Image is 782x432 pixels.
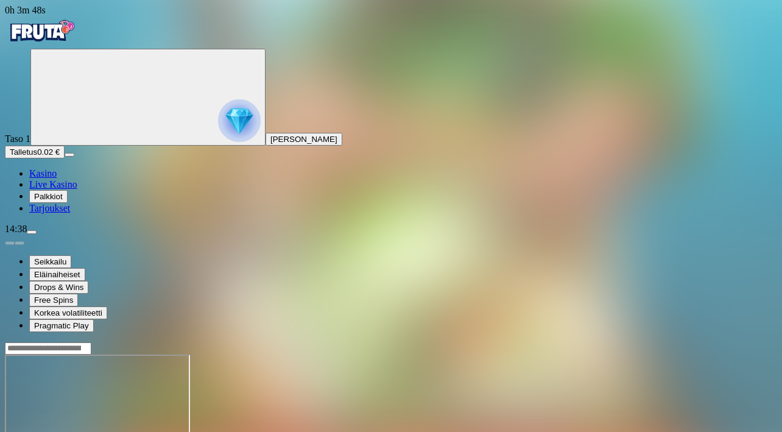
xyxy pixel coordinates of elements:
[5,38,78,48] a: Fruta
[29,319,94,332] button: Pragmatic Play
[29,306,107,319] button: Korkea volatiliteetti
[270,135,337,144] span: [PERSON_NAME]
[5,16,78,46] img: Fruta
[29,190,68,203] button: reward iconPalkkiot
[65,153,74,157] button: menu
[5,241,15,245] button: prev slide
[5,5,46,15] span: user session time
[34,270,80,279] span: Eläinaiheiset
[29,168,57,179] span: Kasino
[34,321,89,330] span: Pragmatic Play
[218,99,261,142] img: reward progress
[34,257,66,266] span: Seikkailu
[30,49,266,146] button: reward progress
[29,203,70,213] span: Tarjoukset
[5,342,91,355] input: Search
[5,133,30,144] span: Taso 1
[29,179,77,189] span: Live Kasino
[29,168,57,179] a: diamond iconKasino
[29,203,70,213] a: gift-inverted iconTarjoukset
[5,224,27,234] span: 14:38
[34,308,102,317] span: Korkea volatiliteetti
[29,281,88,294] button: Drops & Wins
[15,241,24,245] button: next slide
[5,16,777,214] nav: Primary
[37,147,60,157] span: 0.02 €
[29,179,77,189] a: poker-chip iconLive Kasino
[34,296,73,305] span: Free Spins
[29,255,71,268] button: Seikkailu
[5,146,65,158] button: Talletusplus icon0.02 €
[29,294,78,306] button: Free Spins
[27,230,37,234] button: menu
[34,283,83,292] span: Drops & Wins
[29,268,85,281] button: Eläinaiheiset
[10,147,37,157] span: Talletus
[34,192,63,201] span: Palkkiot
[266,133,342,146] button: [PERSON_NAME]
